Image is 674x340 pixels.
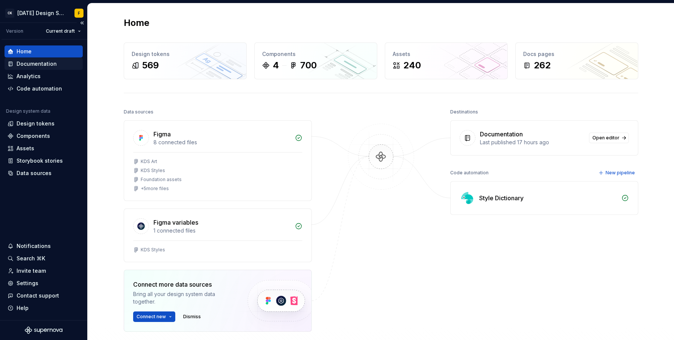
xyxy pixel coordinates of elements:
div: Figma variables [153,218,198,227]
div: + 5 more files [141,186,169,192]
span: Dismiss [183,314,201,320]
div: Notifications [17,242,51,250]
div: KDS Art [141,159,157,165]
a: Documentation [5,58,83,70]
div: Components [262,50,369,58]
a: Invite team [5,265,83,277]
a: Design tokens [5,118,83,130]
span: Connect new [137,314,166,320]
div: 700 [300,59,317,71]
div: 1 connected files [153,227,290,234]
div: 262 [534,59,551,71]
a: Figma variables1 connected filesKDS Styles [124,209,312,262]
div: Documentation [480,130,523,139]
a: Components [5,130,83,142]
div: 8 connected files [153,139,290,146]
div: Documentation [17,60,57,68]
a: Assets240 [385,42,508,79]
div: Assets [17,145,34,152]
button: Dismiss [180,311,204,322]
div: 4 [273,59,279,71]
div: Data sources [17,169,52,177]
div: F [78,10,80,16]
div: Design system data [6,108,50,114]
div: Design tokens [132,50,239,58]
div: Bring all your design system data together. [133,290,235,305]
a: Settings [5,277,83,289]
span: New pipeline [606,170,635,176]
a: Open editor [589,133,629,143]
a: Code automation [5,83,83,95]
button: Search ⌘K [5,252,83,264]
div: Last published 17 hours ago [480,139,584,146]
div: Invite team [17,267,46,275]
div: 240 [403,59,421,71]
button: Collapse sidebar [77,18,87,28]
div: Code automation [450,168,489,178]
a: Home [5,45,83,57]
button: Help [5,302,83,314]
div: KDS Styles [141,247,165,253]
div: Home [17,48,32,55]
div: Destinations [450,107,478,117]
button: New pipeline [596,168,638,178]
div: [DATE] Design System [17,9,65,17]
div: Figma [153,130,171,139]
div: Data sources [124,107,153,117]
a: Assets [5,142,83,154]
div: Settings [17,280,38,287]
a: Analytics [5,70,83,82]
a: Figma8 connected filesKDS ArtKDS StylesFoundation assets+5more files [124,120,312,201]
span: Current draft [46,28,75,34]
button: Contact support [5,290,83,302]
div: CK [5,9,14,18]
div: Connect more data sources [133,280,235,289]
a: Docs pages262 [515,42,638,79]
div: Foundation assets [141,177,182,183]
div: Search ⌘K [17,255,45,262]
div: Analytics [17,73,41,80]
button: Current draft [43,26,84,36]
div: Storybook stories [17,157,63,165]
a: Design tokens569 [124,42,247,79]
div: Code automation [17,85,62,92]
div: Design tokens [17,120,55,127]
div: Help [17,304,29,312]
div: Assets [393,50,500,58]
span: Open editor [592,135,619,141]
a: Components4700 [254,42,377,79]
button: Connect new [133,311,175,322]
div: Components [17,132,50,140]
div: Version [6,28,23,34]
a: Data sources [5,167,83,179]
div: Style Dictionary [479,193,524,202]
h2: Home [124,17,149,29]
svg: Supernova Logo [25,326,62,334]
a: Storybook stories [5,155,83,167]
button: Notifications [5,240,83,252]
div: Docs pages [523,50,630,58]
div: Contact support [17,292,59,299]
div: 569 [142,59,159,71]
div: KDS Styles [141,168,165,174]
button: CK[DATE] Design SystemF [2,5,86,21]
